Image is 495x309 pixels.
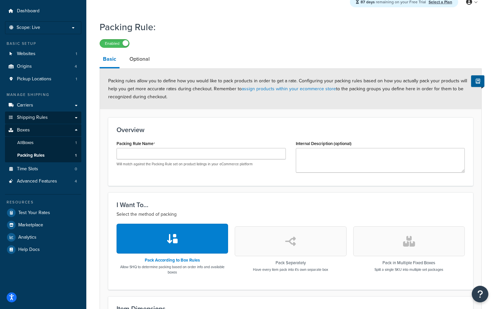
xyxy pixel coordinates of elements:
[126,51,153,67] a: Optional
[5,163,81,175] a: Time Slots0
[5,73,81,85] a: Pickup Locations1
[5,112,81,124] a: Shipping Rules
[117,258,228,263] h3: Pack According to Box Rules
[5,60,81,73] li: Origins
[76,51,77,57] span: 1
[76,76,77,82] span: 1
[5,41,81,46] div: Basic Setup
[5,5,81,17] a: Dashboard
[75,179,77,184] span: 4
[100,39,129,47] label: Enabled
[108,77,467,100] span: Packing rules allow you to define how you would like to pack products in order to get a rate. Con...
[17,179,57,184] span: Advanced Features
[17,127,30,133] span: Boxes
[5,137,81,149] a: AllBoxes1
[5,124,81,136] a: Boxes
[18,247,40,253] span: Help Docs
[5,124,81,162] li: Boxes
[100,21,473,34] h1: Packing Rule:
[5,175,81,188] a: Advanced Features4
[5,48,81,60] a: Websites1
[18,222,43,228] span: Marketplace
[5,99,81,112] a: Carriers
[296,141,352,146] label: Internal Description (optional)
[5,48,81,60] li: Websites
[374,261,443,265] h3: Pack in Multiple Fixed Boxes
[5,244,81,256] a: Help Docs
[117,141,155,146] label: Packing Rule Name
[374,267,443,272] p: Split a single SKU into multiple set packages
[5,149,81,162] li: Packing Rules
[18,235,37,240] span: Analytics
[5,149,81,162] a: Packing Rules1
[75,166,77,172] span: 0
[253,267,328,272] p: Have every item pack into it's own separate box
[5,219,81,231] a: Marketplace
[5,199,81,205] div: Resources
[5,175,81,188] li: Advanced Features
[17,153,44,158] span: Packing Rules
[17,115,48,120] span: Shipping Rules
[117,126,465,133] h3: Overview
[117,210,465,218] p: Select the method of packing
[5,163,81,175] li: Time Slots
[17,103,33,108] span: Carriers
[17,51,36,57] span: Websites
[17,64,32,69] span: Origins
[5,73,81,85] li: Pickup Locations
[75,153,77,158] span: 1
[17,8,40,14] span: Dashboard
[253,261,328,265] h3: Pack Separately
[100,51,120,68] a: Basic
[75,64,77,69] span: 4
[242,85,336,92] a: assign products within your ecommerce store
[5,60,81,73] a: Origins4
[472,286,488,302] button: Open Resource Center
[5,207,81,219] a: Test Your Rates
[18,210,50,216] span: Test Your Rates
[117,162,286,167] p: Will match against the Packing Rule set on product listings in your eCommerce platform
[17,25,40,31] span: Scope: Live
[117,201,465,208] h3: I Want To...
[17,76,51,82] span: Pickup Locations
[75,140,77,146] span: 1
[5,92,81,98] div: Manage Shipping
[17,166,38,172] span: Time Slots
[471,75,484,87] button: Show Help Docs
[5,231,81,243] a: Analytics
[17,140,34,146] span: All Boxes
[117,264,228,275] p: Allow SHQ to determine packing based on order info and available boxes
